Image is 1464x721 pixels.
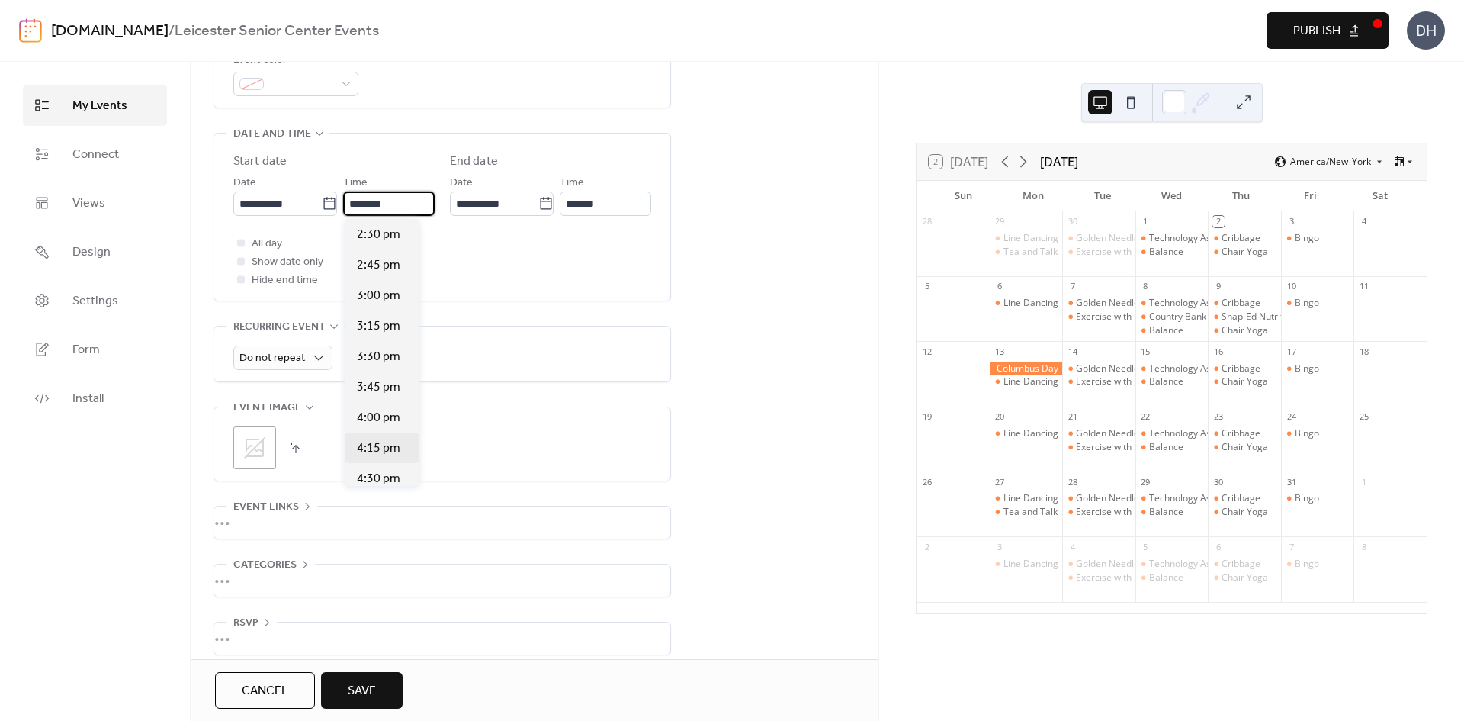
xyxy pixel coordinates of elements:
[357,348,400,366] span: 3:30 pm
[1135,492,1209,505] div: Technology Assistance
[1003,427,1058,440] div: Line Dancing
[1222,375,1268,388] div: Chair Yoga
[921,216,933,227] div: 28
[321,672,403,709] button: Save
[1140,476,1151,488] div: 29
[1290,157,1371,166] span: America/New_York
[1222,232,1260,245] div: Cribbage
[1062,246,1135,259] div: Exercise with Heidi
[72,195,105,213] span: Views
[994,476,1006,488] div: 27
[233,174,256,192] span: Date
[1149,324,1183,337] div: Balance
[1076,232,1199,245] div: Golden Needles Knitting Club
[1135,297,1209,310] div: Technology Assistance
[990,232,1063,245] div: Line Dancing
[175,17,379,46] b: Leicester Senior Center Events
[1149,362,1246,375] div: Technology Assistance
[1222,558,1260,571] div: Cribbage
[990,506,1063,519] div: Tea and Talk
[252,253,323,272] span: Show date only
[1149,297,1246,310] div: Technology Assistance
[1076,571,1206,584] div: Exercise with [PERSON_NAME]
[990,558,1063,571] div: Line Dancing
[1135,571,1209,584] div: Balance
[72,341,100,359] span: Form
[1067,281,1078,292] div: 7
[214,565,670,597] div: •••
[19,18,42,43] img: logo
[450,153,498,171] div: End date
[1358,216,1369,227] div: 4
[252,235,282,253] span: All day
[72,146,119,164] span: Connect
[998,181,1067,211] div: Mon
[1137,181,1206,211] div: Wed
[990,492,1063,505] div: Line Dancing
[1295,492,1319,505] div: Bingo
[1003,506,1058,519] div: Tea and Talk
[1135,362,1209,375] div: Technology Assistance
[1140,411,1151,423] div: 22
[1076,246,1206,259] div: Exercise with [PERSON_NAME]
[23,134,167,175] a: Connect
[921,281,933,292] div: 5
[1295,362,1319,375] div: Bingo
[1276,181,1345,211] div: Fri
[1293,22,1340,40] span: Publish
[1149,246,1183,259] div: Balance
[1076,375,1206,388] div: Exercise with [PERSON_NAME]
[1208,232,1281,245] div: Cribbage
[1149,441,1183,454] div: Balance
[994,216,1006,227] div: 29
[1003,492,1058,505] div: Line Dancing
[921,411,933,423] div: 19
[233,426,276,469] div: ;
[1222,492,1260,505] div: Cribbage
[1003,375,1058,388] div: Line Dancing
[1135,427,1209,440] div: Technology Assistance
[1208,246,1281,259] div: Chair Yoga
[357,378,400,397] span: 3:45 pm
[1286,281,1297,292] div: 10
[214,623,670,655] div: •••
[233,399,301,417] span: Event image
[1222,362,1260,375] div: Cribbage
[1062,492,1135,505] div: Golden Needles Knitting Club
[1286,346,1297,357] div: 17
[233,614,258,632] span: RSVP
[233,498,299,517] span: Event links
[1358,346,1369,357] div: 18
[215,672,315,709] a: Cancel
[1149,571,1183,584] div: Balance
[1135,324,1209,337] div: Balance
[1222,324,1268,337] div: Chair Yoga
[23,85,167,126] a: My Events
[233,318,326,336] span: Recurring event
[1345,181,1414,211] div: Sat
[1295,558,1319,571] div: Bingo
[1135,375,1209,388] div: Balance
[1149,506,1183,519] div: Balance
[994,411,1006,423] div: 20
[1140,216,1151,227] div: 1
[1149,427,1246,440] div: Technology Assistance
[1286,411,1297,423] div: 24
[1062,441,1135,454] div: Exercise with Heidi
[1062,558,1135,571] div: Golden Needles Knitting Club
[990,362,1063,375] div: Columbus Day
[1149,375,1183,388] div: Balance
[1062,232,1135,245] div: Golden Needles Knitting Club
[1208,311,1281,323] div: Snap-Ed Nutrition Class
[357,470,400,488] span: 4:30 pm
[1212,541,1224,552] div: 6
[1076,311,1206,323] div: Exercise with [PERSON_NAME]
[357,287,400,305] span: 3:00 pm
[1140,281,1151,292] div: 8
[1003,558,1058,571] div: Line Dancing
[1076,427,1199,440] div: Golden Needles Knitting Club
[921,476,933,488] div: 26
[1067,541,1078,552] div: 4
[1135,232,1209,245] div: Technology Assistance
[1040,153,1078,171] div: [DATE]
